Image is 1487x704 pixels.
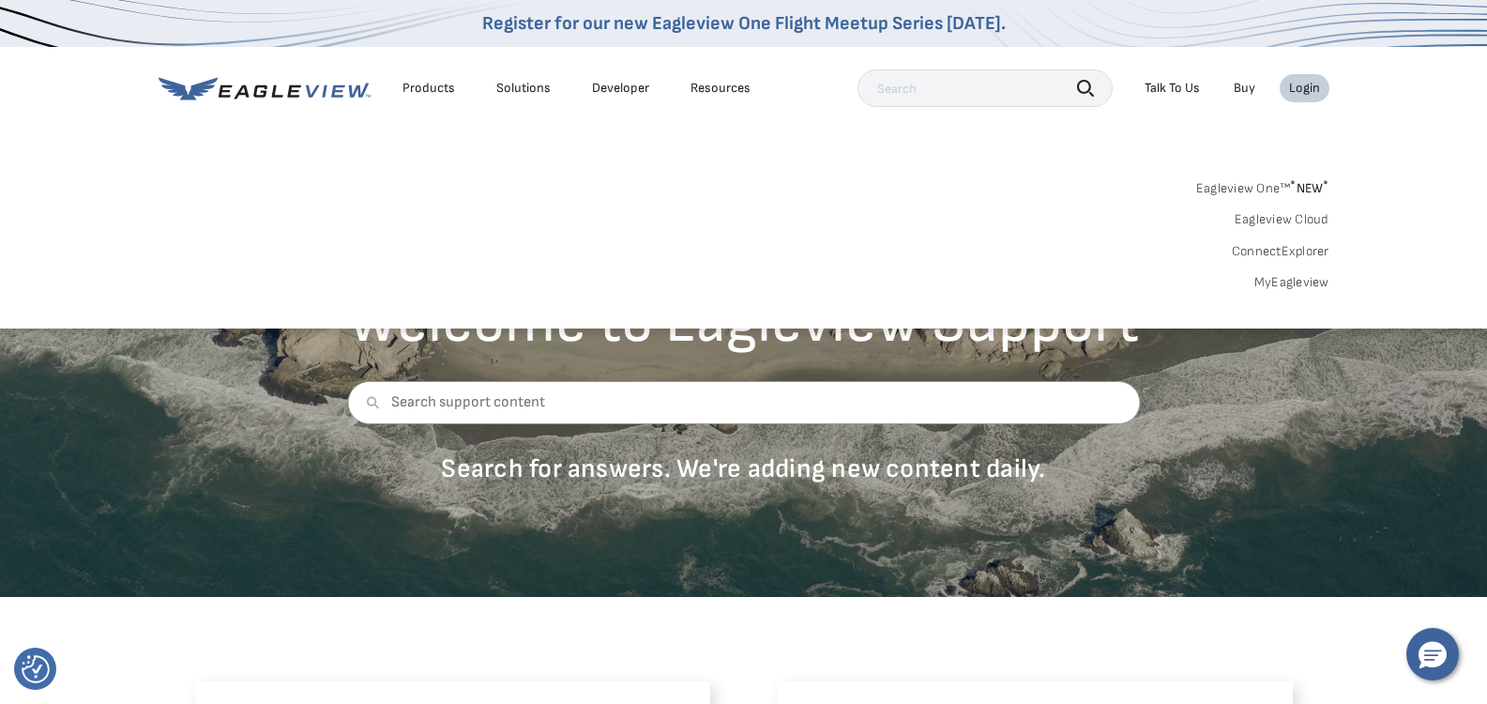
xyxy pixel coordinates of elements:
a: Register for our new Eagleview One Flight Meetup Series [DATE]. [482,12,1006,35]
div: Solutions [496,80,551,97]
button: Consent Preferences [22,655,50,683]
div: Login [1289,80,1320,97]
div: Products [402,80,455,97]
a: Eagleview Cloud [1235,211,1329,228]
a: Buy [1234,80,1255,97]
input: Search [857,69,1113,107]
button: Hello, have a question? Let’s chat. [1406,628,1459,681]
a: Eagleview One™*NEW* [1196,175,1329,196]
img: Revisit consent button [22,655,50,683]
p: Search for answers. We're adding new content daily. [347,452,1140,485]
h2: Welcome to Eagleview Support [347,293,1140,353]
input: Search support content [347,381,1140,424]
div: Talk To Us [1145,80,1200,97]
a: Developer [592,80,649,97]
span: NEW [1290,180,1328,196]
a: MyEagleview [1254,274,1329,291]
div: Resources [690,80,751,97]
a: ConnectExplorer [1232,243,1329,260]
